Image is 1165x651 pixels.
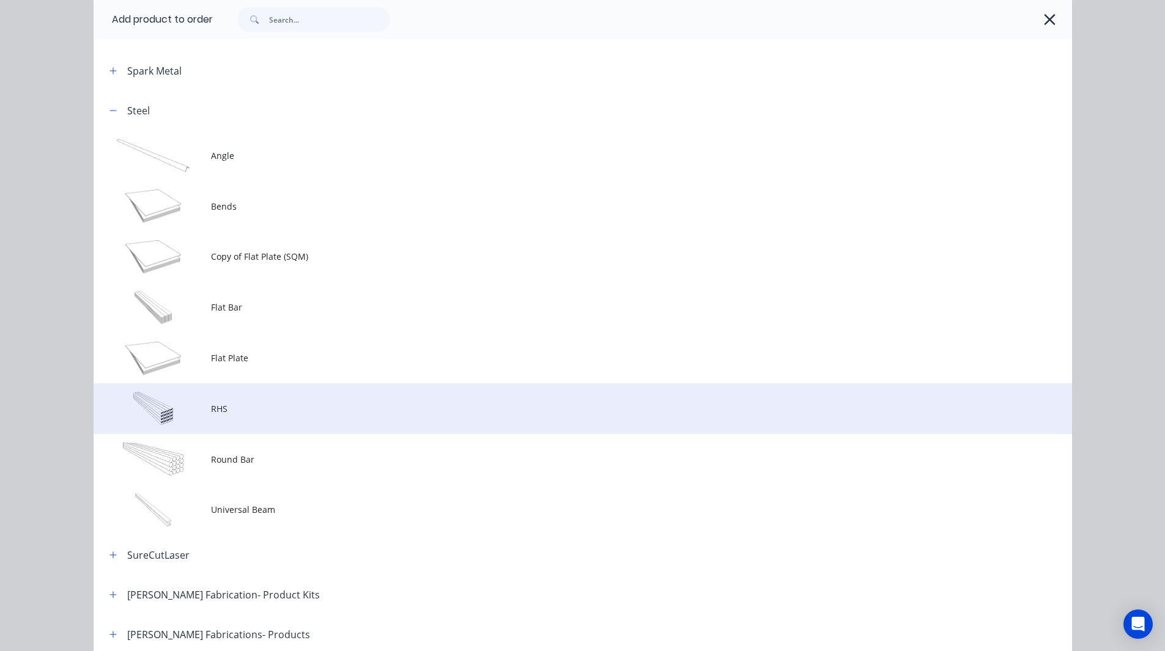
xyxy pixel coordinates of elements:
div: [PERSON_NAME] Fabrication- Product Kits [127,587,320,602]
span: Universal Beam [211,503,900,516]
span: RHS [211,402,900,415]
div: SureCutLaser [127,548,190,562]
span: Copy of Flat Plate (SQM) [211,250,900,263]
div: Steel [127,103,150,118]
span: Flat Plate [211,351,900,364]
span: Flat Bar [211,301,900,314]
span: Angle [211,149,900,162]
div: Spark Metal [127,64,182,78]
div: [PERSON_NAME] Fabrications- Products [127,627,310,642]
span: Bends [211,200,900,213]
div: Open Intercom Messenger [1123,609,1153,639]
input: Search... [269,7,390,32]
span: Round Bar [211,453,900,466]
